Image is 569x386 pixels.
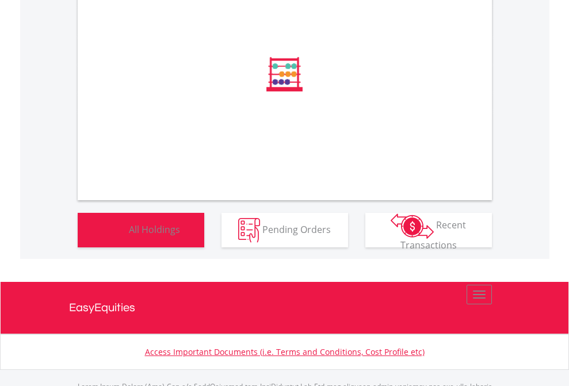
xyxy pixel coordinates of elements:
span: All Holdings [129,223,180,235]
img: transactions-zar-wht.png [391,213,434,239]
button: All Holdings [78,213,204,247]
img: pending_instructions-wht.png [238,218,260,243]
a: Access Important Documents (i.e. Terms and Conditions, Cost Profile etc) [145,346,425,357]
img: holdings-wht.png [102,218,127,243]
button: Recent Transactions [365,213,492,247]
span: Pending Orders [262,223,331,235]
a: EasyEquities [69,282,501,334]
button: Pending Orders [222,213,348,247]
